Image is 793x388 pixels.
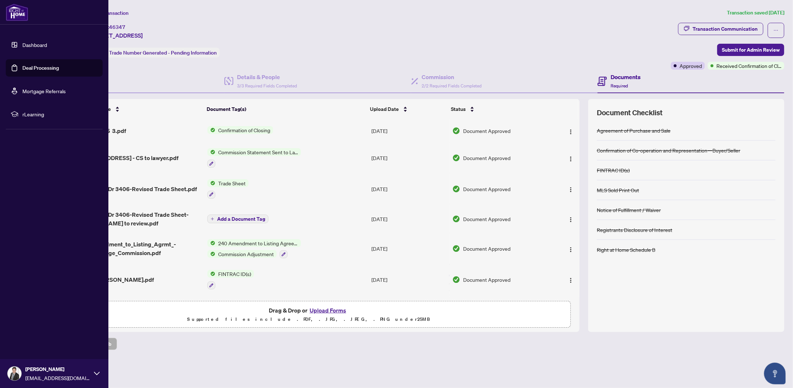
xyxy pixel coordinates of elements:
[597,226,672,234] div: Registrants Disclosure of Interest
[237,73,297,81] h4: Details & People
[369,295,449,326] td: [DATE]
[207,148,215,156] img: Status Icon
[207,215,268,223] button: Add a Document Tag
[597,186,639,194] div: MLS Sold Print Out
[565,274,577,285] button: Logo
[207,270,215,278] img: Status Icon
[76,210,202,228] span: 83 Borough Dr 3406-Revised Trade Sheet-[PERSON_NAME] to review.pdf
[90,48,220,57] div: Status:
[215,270,254,278] span: FINTRAC ID(s)
[463,245,510,253] span: Document Approved
[207,179,249,199] button: Status IconTrade Sheet
[764,363,786,384] button: Open asap
[76,154,178,162] span: [STREET_ADDRESS] - CS to lawyer.pdf
[597,146,740,154] div: Confirmation of Co-operation and Representation—Buyer/Seller
[76,275,154,284] span: ID File - [PERSON_NAME].pdf
[207,239,301,259] button: Status Icon240 Amendment to Listing Agreement - Authority to Offer for Sale Price Change/Extensio...
[568,187,574,193] img: Logo
[307,306,348,315] button: Upload Forms
[463,154,510,162] span: Document Approved
[611,73,641,81] h4: Documents
[76,240,202,257] span: 240_Amendment_to_Listing_Agrmt_-_Price_Change_Commission.pdf
[565,183,577,195] button: Logo
[22,42,47,48] a: Dashboard
[565,152,577,164] button: Logo
[211,217,214,221] span: plus
[369,119,449,142] td: [DATE]
[215,179,249,187] span: Trade Sheet
[47,301,570,328] span: Drag & Drop orUpload FormsSupported files include .PDF, .JPG, .JPEG, .PNG under25MB
[565,243,577,254] button: Logo
[611,83,628,89] span: Required
[693,23,758,35] div: Transaction Communication
[237,83,297,89] span: 3/3 Required Fields Completed
[369,204,449,233] td: [DATE]
[25,374,90,382] span: [EMAIL_ADDRESS][DOMAIN_NAME]
[568,277,574,283] img: Logo
[370,105,399,113] span: Upload Date
[22,65,59,71] a: Deal Processing
[452,215,460,223] img: Document Status
[568,247,574,253] img: Logo
[207,214,268,224] button: Add a Document Tag
[773,28,779,33] span: ellipsis
[448,99,549,119] th: Status
[109,49,217,56] span: Trade Number Generated - Pending Information
[597,206,661,214] div: Notice of Fulfillment / Waiver
[565,213,577,225] button: Logo
[452,154,460,162] img: Document Status
[215,126,273,134] span: Confirmation of Closing
[463,215,510,223] span: Document Approved
[716,62,781,70] span: Received Confirmation of Closing
[717,44,784,56] button: Submit for Admin Review
[204,99,367,119] th: Document Tag(s)
[568,129,574,135] img: Logo
[217,216,265,221] span: Add a Document Tag
[207,148,301,168] button: Status IconCommission Statement Sent to Lawyer
[597,108,663,118] span: Document Checklist
[678,23,763,35] button: Transaction Communication
[207,270,254,289] button: Status IconFINTRAC ID(s)
[422,83,482,89] span: 2/2 Required Fields Completed
[22,88,66,94] a: Mortgage Referrals
[25,365,90,373] span: [PERSON_NAME]
[597,166,630,174] div: FINTRAC ID(s)
[76,185,197,193] span: 83 Borough Dr 3406-Revised Trade Sheet.pdf
[463,276,510,284] span: Document Approved
[463,127,510,135] span: Document Approved
[215,250,277,258] span: Commission Adjustment
[22,110,98,118] span: rLearning
[215,148,301,156] span: Commission Statement Sent to Lawyer
[207,179,215,187] img: Status Icon
[680,62,702,70] span: Approved
[207,126,215,134] img: Status Icon
[597,246,655,254] div: Right at Home Schedule B
[269,306,348,315] span: Drag & Drop or
[568,156,574,162] img: Logo
[369,264,449,295] td: [DATE]
[452,185,460,193] img: Document Status
[722,44,780,56] span: Submit for Admin Review
[51,315,566,324] p: Supported files include .PDF, .JPG, .JPEG, .PNG under 25 MB
[8,367,21,380] img: Profile Icon
[207,239,215,247] img: Status Icon
[109,24,125,30] span: 46347
[369,233,449,264] td: [DATE]
[215,239,301,247] span: 240 Amendment to Listing Agreement - Authority to Offer for Sale Price Change/Extension/Amendment(s)
[727,9,784,17] article: Transaction saved [DATE]
[6,4,28,21] img: logo
[73,99,204,119] th: (18) File Name
[451,105,466,113] span: Status
[565,125,577,137] button: Logo
[568,217,574,223] img: Logo
[90,31,143,40] span: [STREET_ADDRESS]
[90,10,129,16] span: View Transaction
[369,173,449,204] td: [DATE]
[367,99,448,119] th: Upload Date
[452,127,460,135] img: Document Status
[207,126,273,134] button: Status IconConfirmation of Closing
[207,250,215,258] img: Status Icon
[463,185,510,193] span: Document Approved
[452,276,460,284] img: Document Status
[369,142,449,173] td: [DATE]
